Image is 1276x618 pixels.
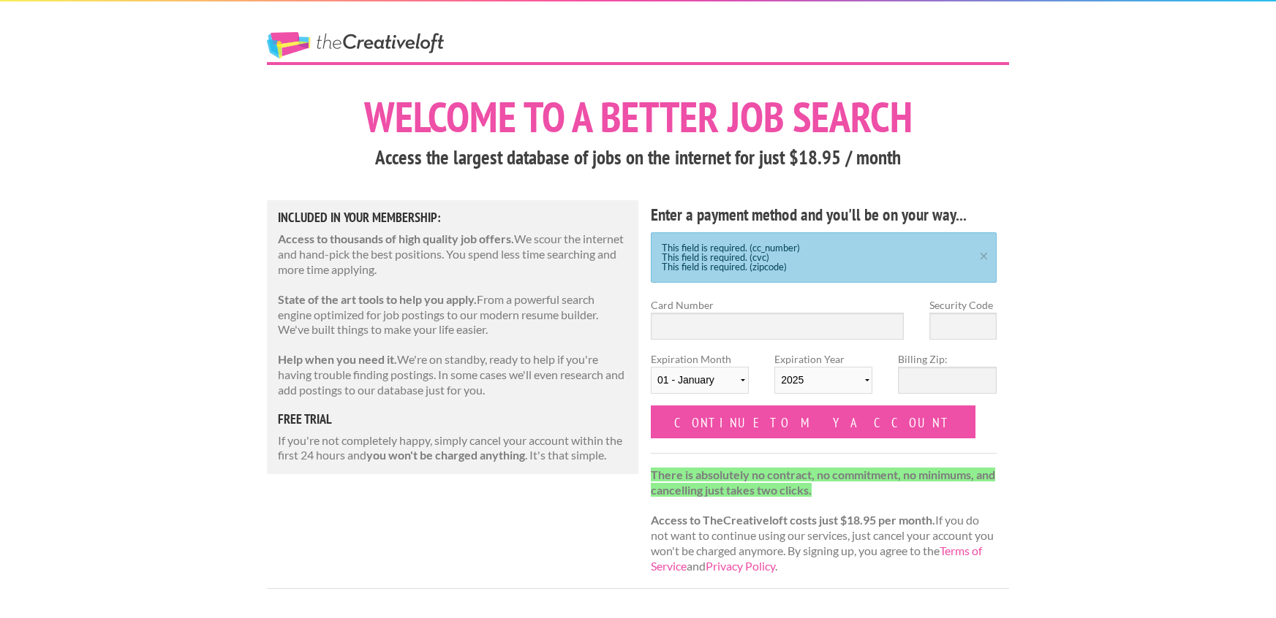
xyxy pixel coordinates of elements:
[278,413,627,426] h5: free trial
[278,352,627,397] p: We're on standby, ready to help if you're having trouble finding postings. In some cases we'll ev...
[267,144,1009,172] h3: Access the largest database of jobs on the internet for just $18.95 / month
[651,232,997,283] div: This field is required. (cc_number) This field is required. (cvc) This field is required. (zipcode)
[975,249,993,259] a: ×
[774,367,872,394] select: Expiration Year
[278,232,514,245] strong: Access to thousands of high quality job offers.
[267,96,1009,138] h1: Welcome to a better job search
[278,292,627,337] p: From a powerful search engine optimized for job postings to our modern resume builder. We've buil...
[651,513,935,527] strong: Access to TheCreativeloft costs just $18.95 per month.
[651,468,997,574] p: If you do not want to continue using our services, just cancel your account you won't be charged ...
[898,351,996,367] label: Billing Zip:
[278,433,627,464] p: If you're not completely happy, simply cancel your account within the first 24 hours and . It's t...
[267,32,444,58] a: The Creative Loft
[774,351,872,405] label: Expiration Year
[366,448,525,462] strong: you won't be charged anything
[278,352,397,366] strong: Help when you need it.
[651,297,904,313] label: Card Number
[651,367,749,394] select: Expiration Month
[278,211,627,224] h5: Included in Your Membership:
[278,232,627,277] p: We scour the internet and hand-pick the best positions. You spend less time searching and more ti...
[651,203,997,226] h4: Enter a payment method and you'll be on your way...
[651,468,995,497] strong: There is absolutely no contract, no commitment, no minimums, and cancelling just takes two clicks.
[929,297,997,313] label: Security Code
[651,405,975,438] input: Continue to my account
[706,559,775,573] a: Privacy Policy
[651,351,749,405] label: Expiration Month
[651,543,982,573] a: Terms of Service
[278,292,477,306] strong: State of the art tools to help you apply.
